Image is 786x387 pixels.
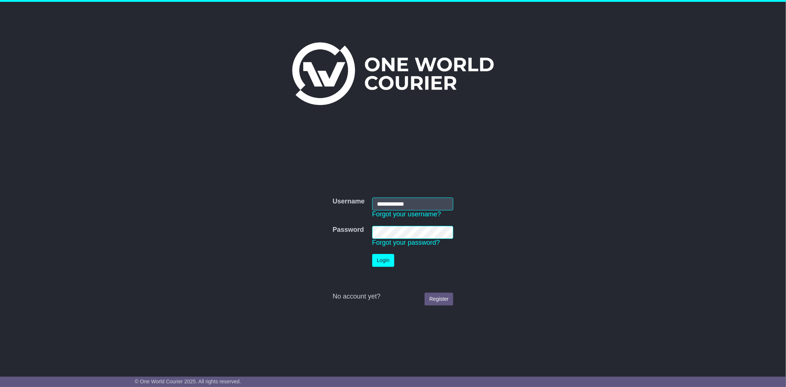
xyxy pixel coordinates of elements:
a: Forgot your password? [372,239,440,246]
button: Login [372,254,394,267]
a: Register [425,293,453,306]
span: © One World Courier 2025. All rights reserved. [135,379,241,384]
img: One World [292,42,493,105]
a: Forgot your username? [372,210,441,218]
div: No account yet? [333,293,454,301]
label: Password [333,226,364,234]
label: Username [333,198,365,206]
